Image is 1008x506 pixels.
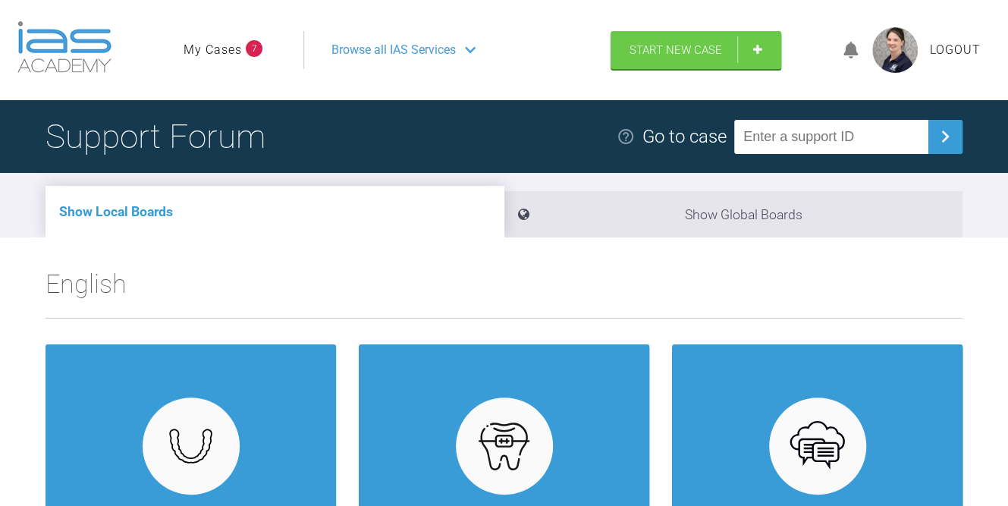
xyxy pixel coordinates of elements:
img: removables.927eaa4e.svg [162,424,220,468]
input: Enter a support ID [734,120,928,154]
li: Show Global Boards [504,191,963,237]
h1: Support Forum [46,110,265,163]
h2: English [46,263,962,318]
img: profile.png [872,27,918,73]
span: Browse all IAS Services [331,40,456,60]
span: 7 [246,40,262,57]
img: logo-light.3e3ef733.png [17,21,111,73]
div: Go to case [642,122,727,151]
li: Show Local Boards [46,186,504,237]
img: chevronRight.28bd32b0.svg [933,124,957,149]
img: help.e70b9f3d.svg [617,127,635,146]
img: fixed.9f4e6236.svg [475,417,533,476]
span: Start New Case [630,43,722,57]
a: Logout [930,40,981,60]
img: opensource.6e495855.svg [788,417,846,476]
a: Start New Case [611,31,781,69]
a: My Cases [184,40,242,60]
